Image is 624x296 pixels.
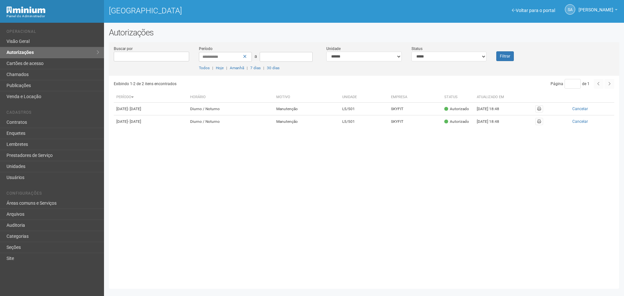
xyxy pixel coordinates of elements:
a: [PERSON_NAME] [578,8,617,13]
td: Manutenção [274,103,340,115]
span: Silvio Anjos [578,1,613,12]
span: | [212,66,213,70]
h1: [GEOGRAPHIC_DATA] [109,6,359,15]
a: 7 dias [250,66,261,70]
span: | [247,66,248,70]
label: Status [411,46,422,52]
a: 30 dias [267,66,279,70]
td: SKYFIT [388,115,441,128]
button: Cancelar [548,105,612,112]
label: Período [199,46,213,52]
label: Buscar por [114,46,133,52]
td: [DATE] 18:48 [474,103,510,115]
th: Status [442,92,474,103]
a: SA [565,4,575,15]
h2: Autorizações [109,28,619,37]
td: [DATE] 18:48 [474,115,510,128]
button: Cancelar [548,118,612,125]
a: Amanhã [230,66,244,70]
a: Voltar para o portal [512,8,555,13]
th: Unidade [340,92,389,103]
td: L5/501 [340,103,389,115]
span: | [226,66,227,70]
th: Horário [188,92,274,103]
span: a [254,54,257,59]
li: Configurações [6,191,99,198]
img: Minium [6,6,45,13]
th: Motivo [274,92,340,103]
div: Autorizado [444,119,469,124]
button: Filtrar [496,51,514,61]
div: Autorizado [444,106,469,112]
td: Diurno / Noturno [188,115,274,128]
a: Todos [199,66,210,70]
td: [DATE] [114,103,188,115]
span: Página de 1 [551,82,590,86]
label: Unidade [326,46,341,52]
span: - [DATE] [128,119,141,124]
th: Empresa [388,92,441,103]
span: | [263,66,264,70]
td: L5/501 [340,115,389,128]
th: Atualizado em [474,92,510,103]
td: SKYFIT [388,103,441,115]
div: Exibindo 1-2 de 2 itens encontrados [114,79,362,89]
a: Hoje [216,66,224,70]
td: Diurno / Noturno [188,103,274,115]
li: Operacional [6,29,99,36]
td: Manutenção [274,115,340,128]
div: Painel do Administrador [6,13,99,19]
li: Cadastros [6,110,99,117]
th: Período [114,92,188,103]
span: - [DATE] [128,107,141,111]
td: [DATE] [114,115,188,128]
